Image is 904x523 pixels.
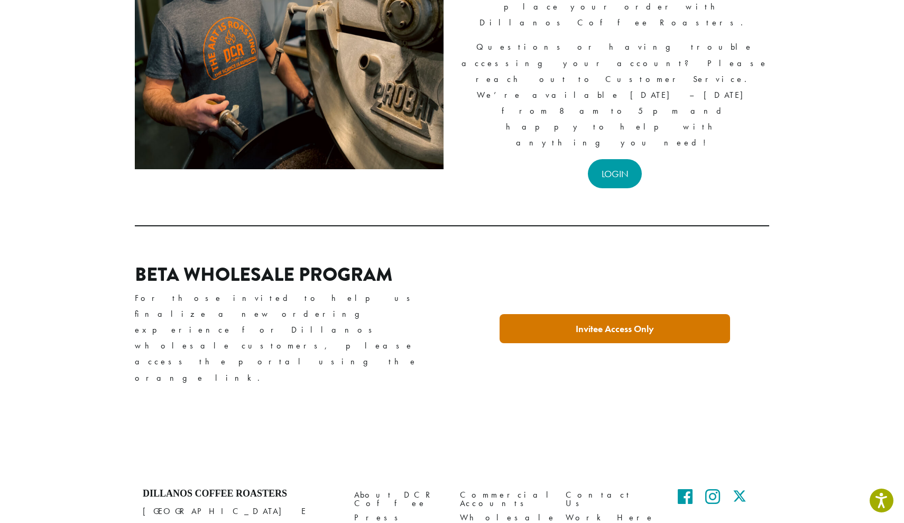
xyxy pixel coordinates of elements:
p: For those invited to help us finalize a new ordering experience for Dillanos wholesale customers,... [135,290,444,386]
a: Invitee Access Only [500,314,730,343]
a: LOGIN [588,159,642,188]
a: Commercial Accounts [460,488,550,511]
h4: Dillanos Coffee Roasters [143,488,338,500]
strong: Invitee Access Only [576,323,654,335]
p: Questions or having trouble accessing your account? Please reach out to Customer Service. We’re a... [460,39,769,151]
a: Contact Us [566,488,656,511]
a: About DCR Coffee [354,488,444,511]
h2: Beta Wholesale Program [135,263,444,286]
